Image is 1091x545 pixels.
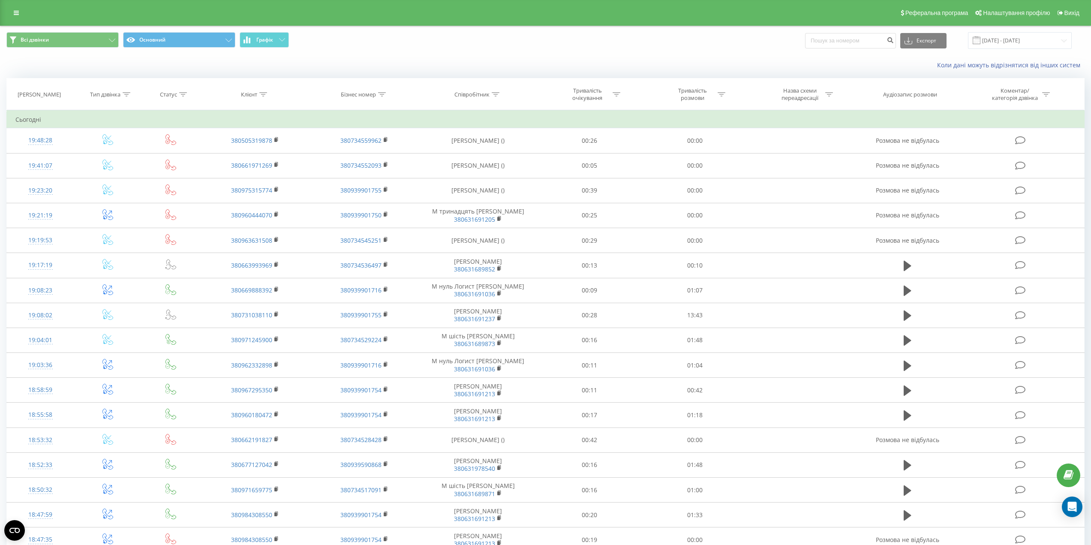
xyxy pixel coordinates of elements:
span: Налаштування профілю [983,9,1050,16]
td: 00:16 [537,328,642,352]
div: Клієнт [241,91,257,98]
span: Графік [256,37,273,43]
td: М шість [PERSON_NAME] [419,328,537,352]
button: Експорт [900,33,947,48]
button: Основний [123,32,235,48]
div: 19:08:02 [15,307,66,324]
td: М нуль Логист [PERSON_NAME] [419,353,537,378]
td: [PERSON_NAME] () [419,153,537,178]
div: Open Intercom Messenger [1062,497,1082,517]
td: 00:26 [537,128,642,153]
a: 380631689852 [454,265,495,273]
a: 380971245900 [231,336,272,344]
a: 380505319878 [231,136,272,145]
td: 00:11 [537,378,642,403]
td: М шість [PERSON_NAME] [419,478,537,503]
td: 00:00 [642,178,747,203]
a: 380984308550 [231,536,272,544]
a: 380631689871 [454,490,495,498]
div: 19:48:28 [15,132,66,149]
div: 19:19:53 [15,232,66,249]
td: 00:11 [537,353,642,378]
div: 19:04:01 [15,332,66,349]
a: 380960180472 [231,411,272,419]
a: 380939901754 [340,511,382,519]
td: [PERSON_NAME] [419,253,537,278]
td: М нуль Логист [PERSON_NAME] [419,278,537,303]
td: 01:48 [642,452,747,477]
td: 00:20 [537,503,642,527]
a: 380631691205 [454,215,495,223]
div: Співробітник [454,91,490,98]
span: Розмова не відбулась [876,436,939,444]
input: Пошук за номером [805,33,896,48]
td: М тринадцять [PERSON_NAME] [419,203,537,228]
span: Розмова не відбулась [876,536,939,544]
td: 00:39 [537,178,642,203]
a: 380631978540 [454,464,495,473]
a: 380661971269 [231,161,272,169]
div: 19:41:07 [15,157,66,174]
div: [PERSON_NAME] [18,91,61,98]
td: [PERSON_NAME] [419,403,537,428]
td: 00:00 [642,153,747,178]
a: 380939901755 [340,186,382,194]
td: 00:05 [537,153,642,178]
a: 380734559962 [340,136,382,145]
td: [PERSON_NAME] [419,378,537,403]
a: 380939901755 [340,311,382,319]
a: 380734536497 [340,261,382,269]
a: 380734529224 [340,336,382,344]
span: Вихід [1064,9,1079,16]
a: 380669888392 [231,286,272,294]
a: 380631691237 [454,315,495,323]
td: 00:09 [537,278,642,303]
td: [PERSON_NAME] () [419,428,537,452]
div: Тривалість очікування [565,87,610,102]
button: Open CMP widget [4,520,25,541]
span: Розмова не відбулась [876,136,939,145]
td: 00:16 [537,478,642,503]
a: 380731038110 [231,311,272,319]
div: 18:53:32 [15,432,66,449]
a: 380939901716 [340,286,382,294]
div: 19:23:20 [15,182,66,199]
button: Всі дзвінки [6,32,119,48]
div: 18:52:33 [15,457,66,473]
a: 380962332898 [231,361,272,369]
span: Розмова не відбулась [876,211,939,219]
div: Тривалість розмови [670,87,715,102]
a: 380677127042 [231,461,272,469]
div: Назва схеми переадресації [777,87,823,102]
a: 380631691036 [454,365,495,373]
td: 00:42 [642,378,747,403]
td: [PERSON_NAME] [419,503,537,527]
span: Розмова не відбулась [876,161,939,169]
td: 00:13 [537,253,642,278]
a: 380734545251 [340,236,382,244]
div: 19:21:19 [15,207,66,224]
a: 380631691213 [454,415,495,423]
a: 380939901750 [340,211,382,219]
td: 00:17 [537,403,642,428]
td: 00:25 [537,203,642,228]
td: [PERSON_NAME] () [419,228,537,253]
td: 01:04 [642,353,747,378]
td: 00:28 [537,303,642,328]
td: 01:48 [642,328,747,352]
div: 19:03:36 [15,357,66,373]
td: 13:43 [642,303,747,328]
td: 01:00 [642,478,747,503]
td: 01:07 [642,278,747,303]
span: Всі дзвінки [21,36,49,43]
td: 01:33 [642,503,747,527]
div: Бізнес номер [341,91,376,98]
a: 380960444070 [231,211,272,219]
td: 00:00 [642,128,747,153]
a: 380631691213 [454,515,495,523]
td: 00:42 [537,428,642,452]
a: 380939901754 [340,411,382,419]
a: 380939590868 [340,461,382,469]
td: [PERSON_NAME] () [419,178,537,203]
td: 00:00 [642,228,747,253]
